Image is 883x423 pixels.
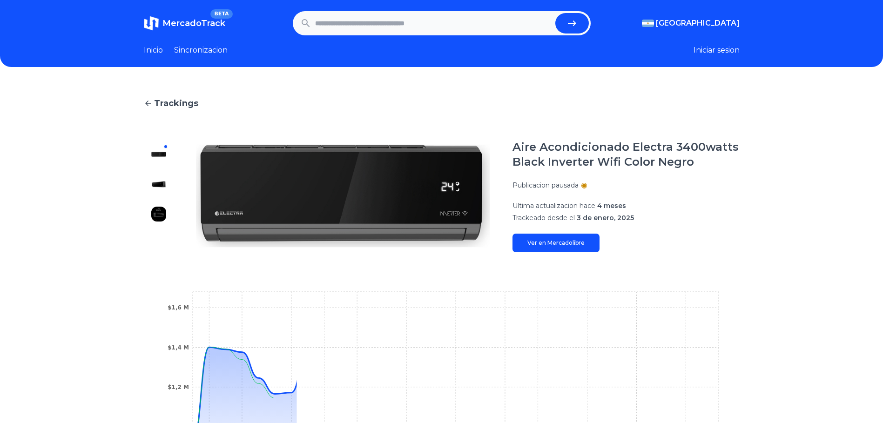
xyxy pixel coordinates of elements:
img: MercadoTrack [144,16,159,31]
p: Publicacion pausada [512,181,579,190]
span: 3 de enero, 2025 [577,214,634,222]
span: BETA [210,9,232,19]
span: Ultima actualizacion hace [512,201,595,210]
a: Ver en Mercadolibre [512,234,600,252]
a: Sincronizacion [174,45,228,56]
tspan: $1,4 M [168,344,189,351]
span: 4 meses [597,201,626,210]
button: [GEOGRAPHIC_DATA] [642,18,740,29]
span: MercadoTrack [162,18,225,28]
img: Aire Acondicionado Electra 3400watts Black Inverter Wifi Color Negro [151,177,166,192]
tspan: $1,6 M [168,304,189,311]
img: Aire Acondicionado Electra 3400watts Black Inverter Wifi Color Negro [151,147,166,162]
button: Iniciar sesion [694,45,740,56]
img: Aire Acondicionado Electra 3400watts Black Inverter Wifi Color Negro [192,140,494,252]
tspan: $1,2 M [168,384,189,390]
span: Trackings [154,97,198,110]
img: Aire Acondicionado Electra 3400watts Black Inverter Wifi Color Negro [151,207,166,222]
a: MercadoTrackBETA [144,16,225,31]
h1: Aire Acondicionado Electra 3400watts Black Inverter Wifi Color Negro [512,140,740,169]
a: Inicio [144,45,163,56]
span: Trackeado desde el [512,214,575,222]
span: [GEOGRAPHIC_DATA] [656,18,740,29]
img: Argentina [642,20,654,27]
a: Trackings [144,97,740,110]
